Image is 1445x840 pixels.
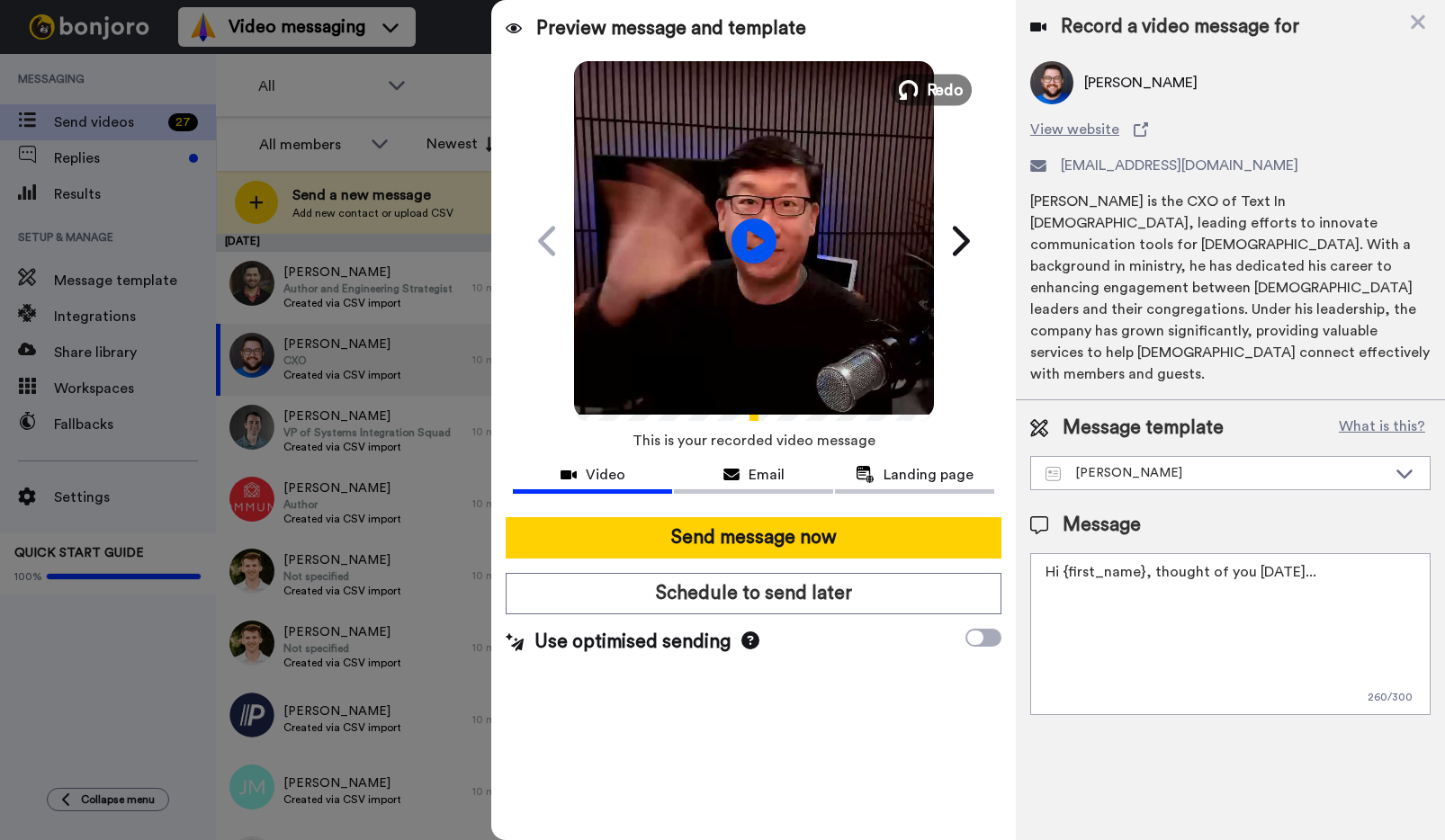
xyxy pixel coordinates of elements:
button: Schedule to send later [506,573,1001,614]
span: Email [749,464,785,486]
span: Landing page [884,464,974,486]
span: Hi [PERSON_NAME], thanks for joining us with a paid account! Wanted to say thanks in person, so p... [101,15,243,143]
span: Video [586,464,625,486]
div: [PERSON_NAME] is the CXO of Text In [DEMOGRAPHIC_DATA], leading efforts to innovate communication... [1030,191,1431,385]
span: Message [1063,512,1141,539]
span: Message template [1063,415,1224,442]
div: [PERSON_NAME] [1046,464,1387,482]
span: [EMAIL_ADDRESS][DOMAIN_NAME] [1061,155,1298,176]
span: View website [1030,119,1119,140]
span: This is your recorded video message [633,421,875,460]
button: What is this? [1333,415,1431,442]
img: mute-white.svg [58,58,79,79]
img: Message-temps.svg [1046,467,1061,481]
button: Send message now [506,517,1001,559]
textarea: Hi {first_name}, thought of you [DATE]... [1030,553,1431,715]
a: View website [1030,119,1431,140]
img: 3183ab3e-59ed-45f6-af1c-10226f767056-1659068401.jpg [2,4,50,52]
span: Use optimised sending [534,629,731,656]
